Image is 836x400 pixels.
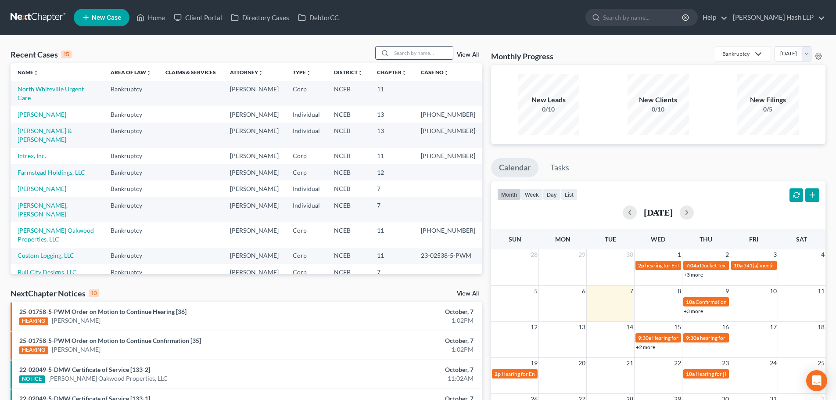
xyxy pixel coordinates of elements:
span: 18 [817,322,825,332]
span: Sun [509,235,521,243]
span: 16 [721,322,730,332]
a: Calendar [491,158,538,177]
input: Search by name... [391,47,453,59]
button: week [521,188,543,200]
div: October, 7 [328,336,474,345]
a: Help [698,10,728,25]
a: [PERSON_NAME] Oakwood Properties, LLC [18,227,94,243]
i: unfold_more [444,70,449,76]
td: [PHONE_NUMBER] [414,123,482,148]
i: unfold_more [306,70,311,76]
a: Nameunfold_more [18,69,39,76]
span: Sat [796,235,807,243]
div: New Filings [737,95,799,105]
div: 0/10 [518,105,579,114]
span: 30 [625,249,634,260]
a: [PERSON_NAME] Hash LLP [728,10,825,25]
td: Bankruptcy [104,197,158,222]
div: New Leads [518,95,579,105]
td: Bankruptcy [104,222,158,247]
td: 12 [370,164,414,180]
td: 7 [370,197,414,222]
td: 11 [370,222,414,247]
span: 9 [725,286,730,296]
a: Farmstead Holdings, LLC [18,169,85,176]
td: Corp [286,248,327,264]
a: 25-01758-5-PWM Order on Motion to Continue Confirmation [35] [19,337,201,344]
td: [PERSON_NAME] [223,197,286,222]
td: Bankruptcy [104,248,158,264]
th: Claims & Services [158,63,223,81]
span: Thu [700,235,712,243]
a: Bull City Designs, LLC [18,268,77,276]
td: 23-02538-5-PWM [414,248,482,264]
div: NOTICE [19,375,45,383]
td: [PERSON_NAME] [223,106,286,123]
td: Bankruptcy [104,264,158,280]
span: 9:30a [686,335,699,341]
div: October, 7 [328,307,474,316]
span: hearing for BIOMILQ, Inc. [700,335,760,341]
div: 10 [89,289,99,297]
a: Districtunfold_more [334,69,363,76]
a: 22-02049-5-DMW Certificate of Service [133-2] [19,366,150,373]
a: Intrex, Inc. [18,152,46,159]
span: 7:04a [686,262,699,269]
span: Confirmation hearing for [PERSON_NAME] [696,299,795,305]
td: Corp [286,264,327,280]
td: Bankruptcy [104,81,158,106]
span: Tue [605,235,616,243]
span: 10 [769,286,778,296]
div: Recent Cases [11,49,72,60]
div: Open Intercom Messenger [806,370,827,391]
span: 10a [686,299,695,305]
span: 28 [530,249,538,260]
span: 8 [677,286,682,296]
i: unfold_more [258,70,263,76]
a: Tasks [542,158,577,177]
td: Bankruptcy [104,164,158,180]
td: Individual [286,197,327,222]
td: [PERSON_NAME] [223,264,286,280]
div: Bankruptcy [722,50,750,58]
button: day [543,188,561,200]
td: [PERSON_NAME] [223,148,286,164]
a: [PERSON_NAME], [PERSON_NAME] [18,202,68,218]
td: NCEB [327,106,370,123]
div: 1:02PM [328,316,474,325]
td: Corp [286,222,327,247]
a: 25-01758-5-PWM Order on Motion to Continue Hearing [36] [19,308,187,315]
div: 15 [61,50,72,58]
span: Fri [749,235,758,243]
a: North Whiteville Urgent Care [18,85,84,101]
a: Case Nounfold_more [421,69,449,76]
div: 1:02PM [328,345,474,354]
span: 7 [629,286,634,296]
td: Corp [286,81,327,106]
span: Hearing for [PERSON_NAME] & [PERSON_NAME] [696,371,811,377]
a: [PERSON_NAME] [52,345,100,354]
a: Typeunfold_more [293,69,311,76]
td: 11 [370,148,414,164]
span: 3 [772,249,778,260]
td: [PERSON_NAME] [223,248,286,264]
a: Home [132,10,169,25]
div: HEARING [19,346,48,354]
td: 7 [370,180,414,197]
td: NCEB [327,148,370,164]
a: [PERSON_NAME] [18,185,66,192]
i: unfold_more [146,70,151,76]
div: October, 7 [328,365,474,374]
span: 22 [673,358,682,368]
button: month [497,188,521,200]
span: 2p [638,262,644,269]
h3: Monthly Progress [491,51,553,61]
div: 0/5 [737,105,799,114]
span: 14 [625,322,634,332]
i: unfold_more [33,70,39,76]
span: 25 [817,358,825,368]
td: Bankruptcy [104,106,158,123]
td: NCEB [327,180,370,197]
td: Bankruptcy [104,123,158,148]
span: 5 [533,286,538,296]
